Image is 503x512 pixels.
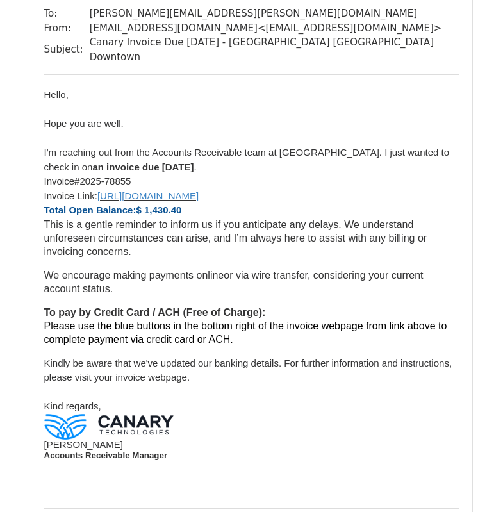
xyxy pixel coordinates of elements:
td: From: [44,21,90,36]
span: This is a gentle reminder to inform us if you anticipate any delays. We understand unforeseen cir... [44,219,427,257]
span: Hope you are well. [44,118,124,129]
td: Subject: [44,35,90,64]
span: Total Open Balance: [44,204,136,215]
span: I'm reaching out from the Accounts Receivable team at [GEOGRAPHIC_DATA]. I just wanted to check i... [44,147,450,172]
li: Invoice Link: [44,189,459,204]
span: or via wire transfer, considering your current account status. [44,270,424,294]
strong: an invoice due [DATE] [92,161,194,172]
span: Kindly be aware that we've updated our banking details. For further information and instructions,... [44,358,452,383]
td: To: [44,6,90,21]
td: [PERSON_NAME][EMAIL_ADDRESS][PERSON_NAME][DOMAIN_NAME] [90,6,459,21]
td: Canary Invoice Due [DATE] - [GEOGRAPHIC_DATA] [GEOGRAPHIC_DATA] Downtown [90,35,459,64]
strong: To pay by Credit Card / ACH (Free of Charge): [44,307,266,318]
li: 2025-78855 [44,174,459,189]
span: We encourage making payments online [44,270,224,281]
span: Invoice# [44,176,80,186]
td: [EMAIL_ADDRESS][DOMAIN_NAME] < [EMAIL_ADDRESS][DOMAIN_NAME] > [90,21,459,36]
iframe: Chat Widget [439,450,503,512]
font: $ 1,430.40 [44,204,182,215]
span: Kind regards, [44,401,101,411]
font: [URL][DOMAIN_NAME] [97,190,199,201]
img: c29b55174a6d10e35b8ed12ea38c4a16ab5ad042.png [44,414,174,440]
span: Hello, [44,89,69,100]
span: Please use the blue buttons in the bottom right of the invoice webpage from link above to complet... [44,320,447,345]
span: Accounts Receivable Manager [44,450,168,460]
span: [PERSON_NAME] [44,439,123,450]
